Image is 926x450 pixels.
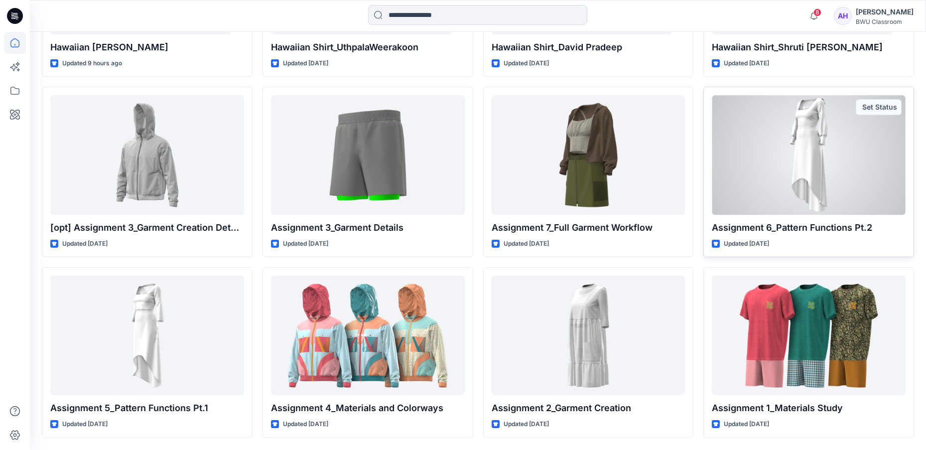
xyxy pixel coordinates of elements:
p: Updated [DATE] [724,58,769,69]
p: Updated [DATE] [504,58,549,69]
p: Assignment 2_Garment Creation [492,401,685,415]
p: Updated [DATE] [283,239,328,249]
a: Assignment 3_Garment Details [271,95,465,215]
div: BWU Classroom [856,18,914,25]
div: [PERSON_NAME] [856,6,914,18]
a: Assignment 2_Garment Creation [492,276,685,395]
p: Updated [DATE] [504,239,549,249]
p: Updated [DATE] [283,419,328,430]
a: Assignment 1_Materials Study [712,276,906,395]
a: Assignment 7_Full Garment Workflow [492,95,685,215]
p: Assignment 1_Materials Study [712,401,906,415]
p: Updated [DATE] [62,419,108,430]
a: Assignment 4_Materials and Colorways [271,276,465,395]
span: 8 [813,8,821,16]
p: Updated 9 hours ago [62,58,122,69]
a: Assignment 6_Pattern Functions Pt.2 [712,95,906,215]
p: Updated [DATE] [504,419,549,430]
p: Assignment 7_Full Garment Workflow [492,221,685,235]
p: Hawaiian [PERSON_NAME] [50,40,244,54]
p: Hawaiian Shirt_Shruti [PERSON_NAME] [712,40,906,54]
a: Assignment 5_Pattern Functions Pt.1 [50,276,244,395]
p: Assignment 3_Garment Details [271,221,465,235]
div: AH [834,7,852,25]
p: Hawaiian Shirt_David Pradeep [492,40,685,54]
p: [opt] Assignment 3_Garment Creation Details [50,221,244,235]
p: Assignment 6_Pattern Functions Pt.2 [712,221,906,235]
p: Hawaiian Shirt_UthpalaWeerakoon [271,40,465,54]
p: Updated [DATE] [62,239,108,249]
p: Updated [DATE] [724,419,769,430]
p: Assignment 4_Materials and Colorways [271,401,465,415]
p: Assignment 5_Pattern Functions Pt.1 [50,401,244,415]
p: Updated [DATE] [724,239,769,249]
a: [opt] Assignment 3_Garment Creation Details [50,95,244,215]
p: Updated [DATE] [283,58,328,69]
